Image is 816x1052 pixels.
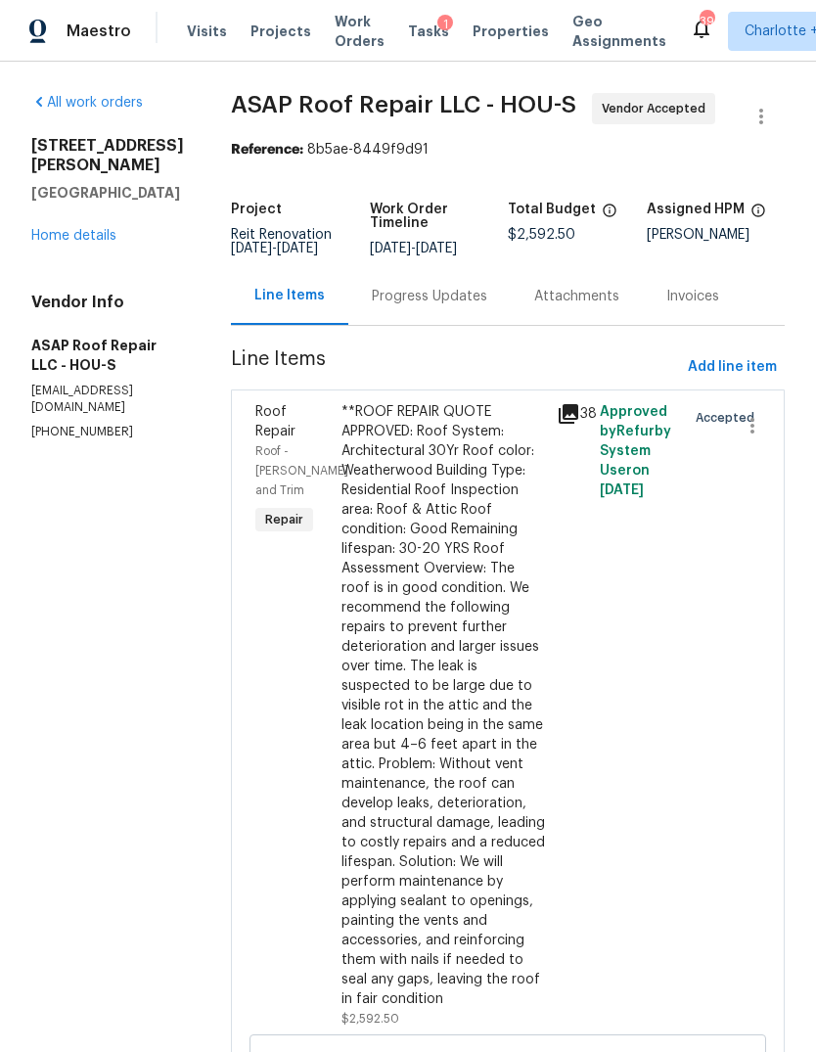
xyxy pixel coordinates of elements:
[416,242,457,255] span: [DATE]
[31,424,184,440] p: [PHONE_NUMBER]
[602,99,713,118] span: Vendor Accepted
[508,203,596,216] h5: Total Budget
[250,22,311,41] span: Projects
[700,12,713,31] div: 394
[231,242,318,255] span: -
[231,349,680,386] span: Line Items
[231,228,332,255] span: Reit Renovation
[508,228,575,242] span: $2,592.50
[257,510,311,529] span: Repair
[370,242,457,255] span: -
[231,143,303,157] b: Reference:
[696,408,762,428] span: Accepted
[372,287,487,306] div: Progress Updates
[31,336,184,375] h5: ASAP Roof Repair LLC - HOU-S
[557,402,588,426] div: 38
[647,228,786,242] div: [PERSON_NAME]
[254,286,325,305] div: Line Items
[31,229,116,243] a: Home details
[370,203,509,230] h5: Work Order Timeline
[647,203,745,216] h5: Assigned HPM
[688,355,777,380] span: Add line item
[335,12,385,51] span: Work Orders
[31,383,184,416] p: [EMAIL_ADDRESS][DOMAIN_NAME]
[750,203,766,228] span: The hpm assigned to this work order.
[600,483,644,497] span: [DATE]
[341,1013,399,1025] span: $2,592.50
[408,24,449,38] span: Tasks
[31,136,184,175] h2: [STREET_ADDRESS][PERSON_NAME]
[187,22,227,41] span: Visits
[231,93,576,116] span: ASAP Roof Repair LLC - HOU-S
[231,203,282,216] h5: Project
[231,140,785,160] div: 8b5ae-8449f9d91
[277,242,318,255] span: [DATE]
[255,405,295,438] span: Roof Repair
[534,287,619,306] div: Attachments
[31,293,184,312] h4: Vendor Info
[680,349,785,386] button: Add line item
[31,183,184,203] h5: [GEOGRAPHIC_DATA]
[666,287,719,306] div: Invoices
[231,242,272,255] span: [DATE]
[370,242,411,255] span: [DATE]
[31,96,143,110] a: All work orders
[473,22,549,41] span: Properties
[341,402,545,1009] div: **ROOF REPAIR QUOTE APPROVED: Roof System: Architectural 30Yr Roof color: Weatherwood Building Ty...
[602,203,617,228] span: The total cost of line items that have been proposed by Opendoor. This sum includes line items th...
[255,445,348,496] span: Roof - [PERSON_NAME] and Trim
[572,12,666,51] span: Geo Assignments
[600,405,671,497] span: Approved by Refurby System User on
[437,15,453,34] div: 1
[67,22,131,41] span: Maestro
